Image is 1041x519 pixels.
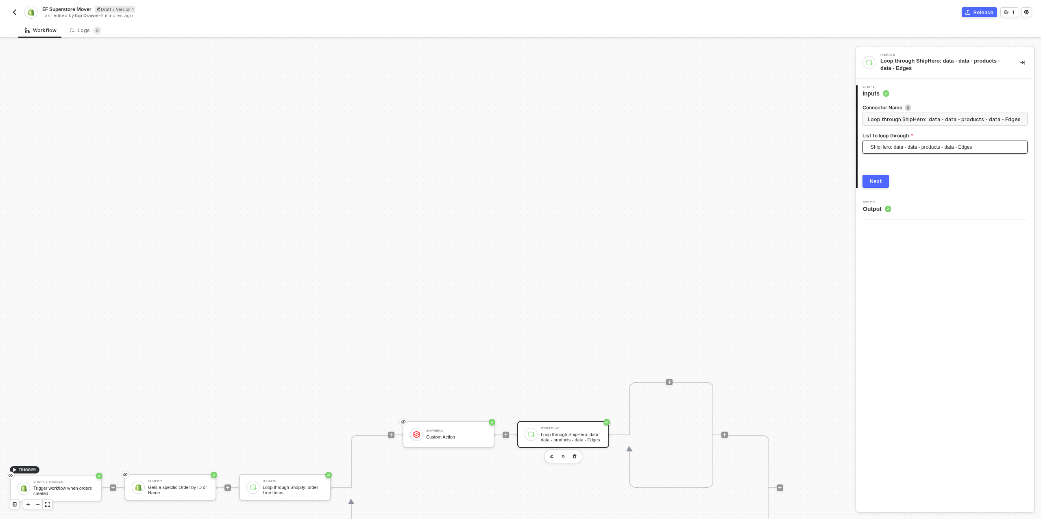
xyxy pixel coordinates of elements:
img: back [11,9,18,15]
span: icon-expand [45,502,50,507]
span: Top Drawer [74,13,99,18]
div: Last edited by - 2 minutes ago [42,13,520,19]
span: eye-invisible [401,419,406,425]
span: icon-success-page [603,419,610,426]
span: EF Superstore Mover [42,6,91,13]
span: icon-play [12,467,17,472]
div: Shopify [148,480,209,483]
span: icon-settings [1024,10,1029,15]
span: icon-success-page [96,473,102,479]
div: Step 1Inputs Connector Nameicon-infoList to loop throughShipHero: data - data - products - data -... [856,85,1034,188]
label: List to loop through [862,132,1028,139]
span: icon-play [225,485,230,490]
span: icon-edit [96,7,101,11]
span: icon-success-page [325,472,332,478]
span: icon-minus [35,502,40,507]
div: Logs [70,26,101,35]
button: copy-block [558,452,568,461]
div: Loop through ShipHero: data - data - products - data - Edges [541,432,602,442]
div: Shopify Trigger [33,480,94,484]
div: Custom Action [426,434,487,440]
span: icon-play [722,432,727,437]
span: icon-versioning [1004,10,1009,15]
button: edit-cred [547,452,557,461]
div: Workflow [25,27,57,34]
div: Draft • Version 1 [95,6,135,13]
sup: 0 [93,26,101,35]
span: icon-commerce [965,10,970,15]
span: icon-play [777,485,782,490]
button: 1 [1000,7,1018,17]
button: Release [962,7,997,17]
img: icon [249,484,257,491]
div: Iterate [880,53,1002,56]
img: integration-icon [27,9,34,16]
div: 1 [1012,9,1015,16]
div: ShipHero [426,429,487,432]
span: icon-collapse-right [1020,60,1025,65]
span: eye-invisible [8,472,13,479]
span: icon-play [111,485,115,490]
div: Loop through ShipHero: data - data - products - data - Edges [880,57,1007,72]
span: icon-play [503,432,508,437]
img: icon [135,484,142,491]
button: Next [862,175,889,188]
img: edit-cred [550,454,553,458]
div: Next [870,178,882,185]
div: Gets a specific Order by ID or Name [148,485,209,495]
div: Trigger workflow when orders created [33,486,94,496]
span: TRIGGER [19,467,36,473]
span: ShipHero: data - data - products - data - Edges [871,141,1023,153]
img: icon [527,431,535,438]
img: integration-icon [865,59,873,66]
img: icon [413,431,420,438]
span: eye-invisible [123,471,128,478]
div: Iterate #2 [541,427,602,430]
img: icon-info [905,104,911,111]
span: icon-play [667,380,672,384]
span: icon-play [26,502,30,507]
div: Loop through Shopify: order - Line Items [263,485,324,495]
span: Inputs [862,89,889,98]
input: Enter description [862,113,1028,126]
span: icon-play [389,432,394,437]
label: Connector Name [862,104,1028,111]
button: back [10,7,20,17]
span: Step 1 [862,85,889,89]
span: icon-success-page [489,419,495,426]
img: icon [20,484,27,492]
span: icon-success-page [211,472,217,478]
img: copy-block [562,455,565,458]
div: Iterate [263,480,324,483]
span: Step 2 [863,201,891,204]
div: Release [973,9,993,16]
span: Output [863,205,891,213]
